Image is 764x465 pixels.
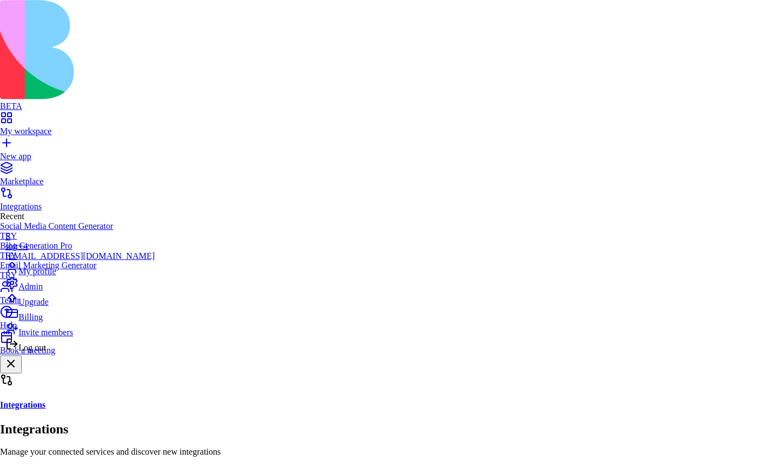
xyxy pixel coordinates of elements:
span: Invite members [19,328,73,337]
span: Upgrade [19,297,49,306]
a: Invite members [5,322,155,337]
a: Admin [5,276,155,292]
span: My profile [19,267,56,276]
a: My profile [5,261,155,276]
span: Billing [19,312,43,322]
div: shir+4 [5,241,155,251]
span: S [5,232,10,241]
a: Sshir+4[EMAIL_ADDRESS][DOMAIN_NAME] [5,232,155,261]
div: [EMAIL_ADDRESS][DOMAIN_NAME] [5,251,155,261]
span: Admin [19,282,43,291]
a: Billing [5,307,155,322]
a: Upgrade [5,292,155,307]
span: Log out [19,343,46,352]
